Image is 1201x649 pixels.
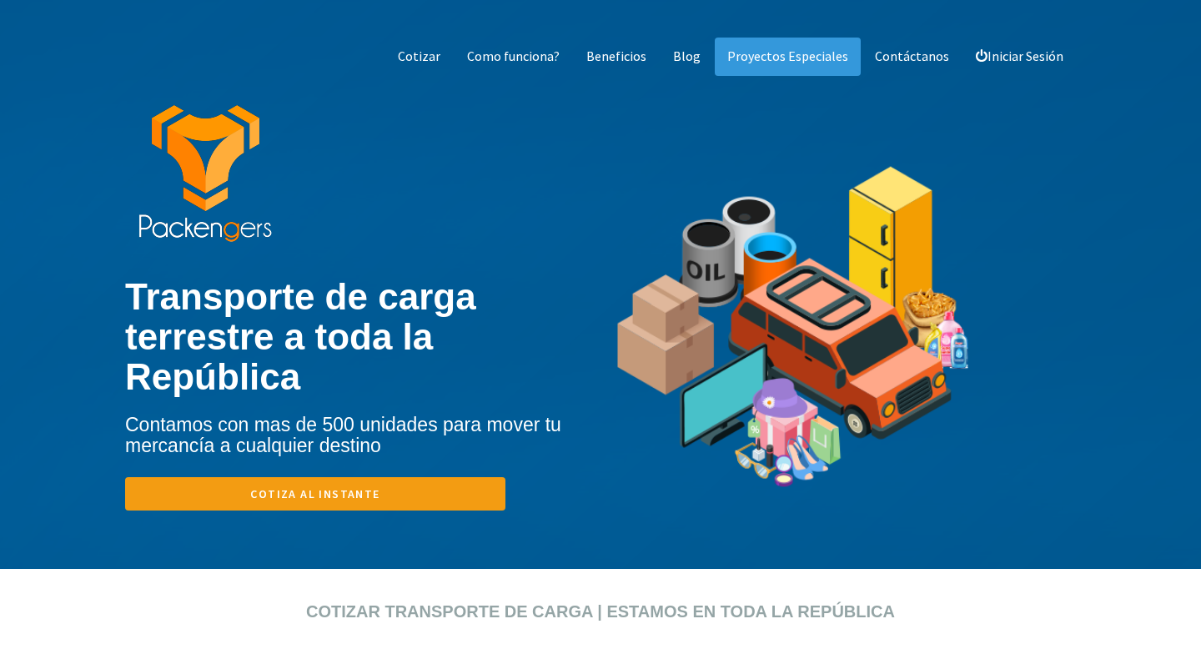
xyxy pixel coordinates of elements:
a: Beneficios [574,38,659,76]
a: Blog [661,38,713,76]
b: Transporte de carga terrestre a toda la República [125,276,476,398]
a: Contáctanos [862,38,962,76]
a: Proyectos Especiales [715,38,861,76]
iframe: Drift Widget Chat Window [857,392,1191,576]
a: Iniciar Sesión [963,38,1076,76]
a: Cotizar [385,38,453,76]
img: tipos de mercancia de transporte de carga [613,109,973,570]
div: click para cotizar [13,569,1188,586]
a: Como funciona? [455,38,572,76]
img: packengers [138,105,273,244]
a: Cotiza al instante [125,477,505,511]
h2: Cotizar transporte de carga | Estamos en toda la República [150,602,1051,621]
iframe: Drift Widget Chat Controller [1118,566,1181,629]
h4: Contamos con mas de 500 unidades para mover tu mercancía a cualquier destino [125,415,600,457]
